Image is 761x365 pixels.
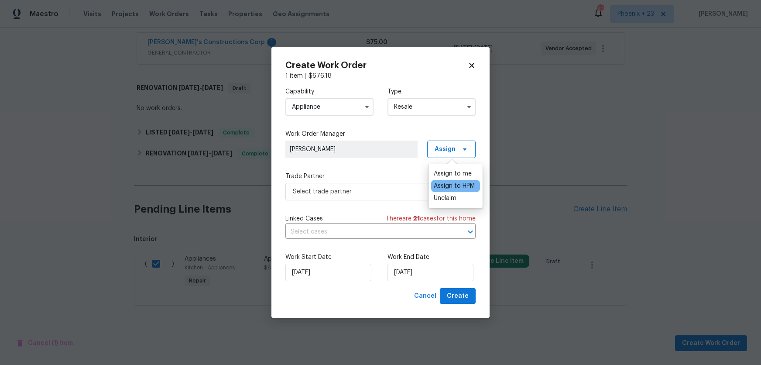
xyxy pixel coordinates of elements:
button: Show options [464,102,474,112]
label: Trade Partner [285,172,476,181]
button: Cancel [411,288,440,304]
span: Linked Cases [285,214,323,223]
div: Assign to HPM [434,182,475,190]
label: Work End Date [387,253,476,262]
input: Select... [387,98,476,116]
div: Assign to me [434,169,472,178]
div: Unclaim [434,194,456,203]
h2: Create Work Order [285,61,468,70]
input: M/D/YYYY [285,264,371,281]
button: Show options [362,102,372,112]
span: Assign [435,145,456,154]
span: Create [447,291,469,302]
label: Capability [285,87,374,96]
label: Work Order Manager [285,130,476,138]
span: $ 676.18 [309,73,332,79]
label: Work Start Date [285,253,374,262]
span: Cancel [414,291,436,302]
span: Select trade partner [293,187,456,196]
span: 21 [413,216,420,222]
span: There are case s for this home [386,214,476,223]
label: Type [387,87,476,96]
div: 1 item | [285,72,476,80]
input: M/D/YYYY [387,264,473,281]
input: Select cases [285,225,451,239]
button: Open [464,226,476,238]
span: [PERSON_NAME] [290,145,413,154]
button: Create [440,288,476,304]
input: Select... [285,98,374,116]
